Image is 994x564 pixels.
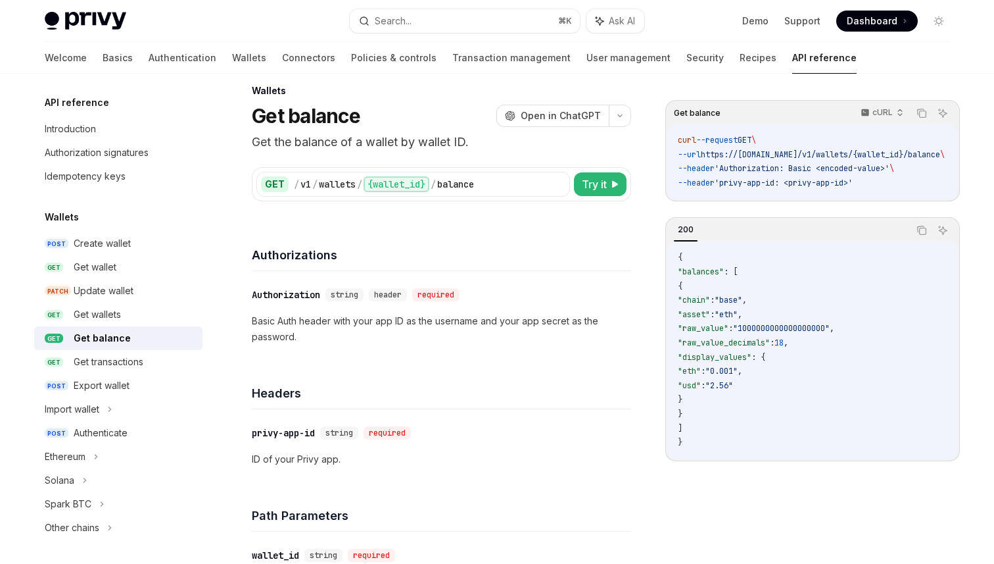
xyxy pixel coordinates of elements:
span: GET [45,334,63,344]
button: Copy the contents from the code block [913,105,930,122]
div: 200 [674,222,698,238]
span: GET [45,263,63,272]
a: Support [784,14,820,28]
span: Get balance [674,108,721,118]
a: POSTExport wallet [34,374,202,397]
span: "chain" [678,295,710,305]
span: : [ [724,267,738,277]
a: PATCHUpdate wallet [34,279,202,303]
h4: Headers [252,384,631,402]
button: Open in ChatGPT [496,105,609,127]
div: {wallet_id} [364,176,429,192]
span: : [701,380,705,391]
span: GET [45,310,63,320]
div: Wallets [252,84,631,97]
span: "usd" [678,380,701,391]
span: POST [45,239,68,249]
span: Open in ChatGPT [521,109,601,122]
div: Get transactions [74,354,143,370]
a: API reference [792,42,857,74]
a: Welcome [45,42,87,74]
span: : [728,323,733,334]
a: GETGet transactions [34,350,202,374]
a: GETGet wallet [34,255,202,279]
a: Introduction [34,117,202,141]
h5: API reference [45,95,109,111]
span: : [770,338,774,348]
span: --url [678,149,701,160]
p: Basic Auth header with your app ID as the username and your app secret as the password. [252,313,631,345]
a: Security [686,42,724,74]
span: ⌘ K [558,16,572,26]
div: Create wallet [74,236,131,251]
span: --header [678,178,715,188]
div: wallets [319,178,356,191]
div: Ethereum [45,449,85,465]
span: 18 [774,338,784,348]
button: Ask AI [934,222,951,239]
span: } [678,409,682,419]
div: balance [437,178,474,191]
span: { [678,281,682,292]
div: Authenticate [74,425,128,441]
img: light logo [45,12,126,30]
a: POSTAuthenticate [34,421,202,445]
span: \ [751,135,756,145]
div: Spark BTC [45,496,91,512]
a: Authentication [149,42,216,74]
span: , [830,323,834,334]
div: Solana [45,473,74,488]
span: } [678,437,682,448]
div: GET [261,176,289,192]
span: : [710,309,715,320]
span: curl [678,135,696,145]
span: "eth" [678,366,701,376]
h5: Wallets [45,209,79,225]
a: Policies & controls [351,42,437,74]
p: cURL [872,107,893,118]
span: "raw_value" [678,323,728,334]
button: Copy the contents from the code block [913,222,930,239]
span: string [331,290,358,300]
div: Export wallet [74,378,130,394]
div: privy-app-id [252,426,315,440]
a: GETGet balance [34,326,202,350]
a: Transaction management [452,42,571,74]
div: v1 [300,178,311,191]
button: Ask AI [586,9,644,33]
a: Basics [103,42,133,74]
span: Try it [582,176,607,192]
div: / [357,178,362,191]
p: ID of your Privy app. [252,451,631,467]
span: "display_values" [678,352,751,363]
span: , [784,338,788,348]
h4: Authorizations [252,246,631,264]
a: Idempotency keys [34,165,202,188]
span: 'privy-app-id: <privy-app-id>' [715,178,853,188]
a: Authorization signatures [34,141,202,165]
span: header [374,290,402,300]
span: --header [678,163,715,174]
div: Search... [375,13,412,29]
span: 'Authorization: Basic <encoded-value>' [715,163,889,174]
span: "base" [715,295,742,305]
a: Recipes [740,42,776,74]
span: , [742,295,747,305]
button: Search...⌘K [350,9,580,33]
div: required [364,426,411,440]
span: "2.56" [705,380,733,391]
div: Get wallet [74,259,116,275]
span: : { [751,352,765,363]
h4: Path Parameters [252,507,631,525]
a: Wallets [232,42,266,74]
div: Authorization [252,288,320,301]
div: required [412,288,460,301]
span: string [310,550,337,561]
div: Introduction [45,121,96,137]
span: "0.001" [705,366,738,376]
span: \ [940,149,945,160]
span: : [701,366,705,376]
div: Import wallet [45,401,99,417]
button: Try it [574,172,627,196]
span: "eth" [715,309,738,320]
